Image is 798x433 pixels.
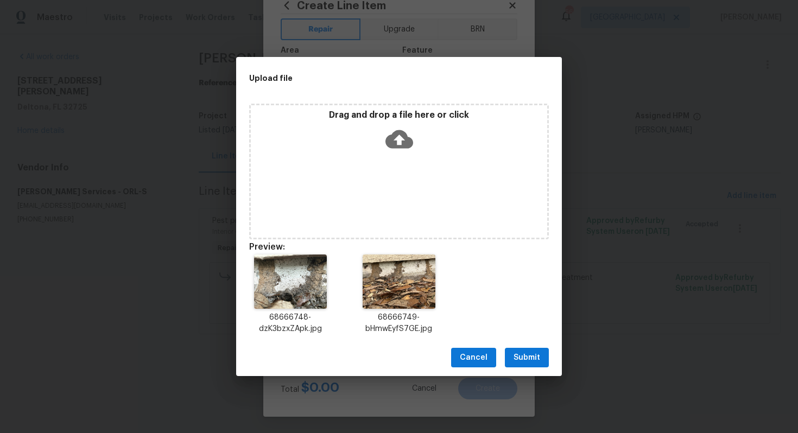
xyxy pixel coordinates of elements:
[254,254,326,309] img: 2Q==
[505,348,549,368] button: Submit
[363,254,435,309] img: 9k=
[249,312,332,335] p: 68666748-dzK3bzxZApk.jpg
[460,351,487,365] span: Cancel
[451,348,496,368] button: Cancel
[251,110,547,121] p: Drag and drop a file here or click
[358,312,440,335] p: 68666749-bHmwEyfS7GE.jpg
[249,72,500,84] h2: Upload file
[514,351,540,365] span: Submit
